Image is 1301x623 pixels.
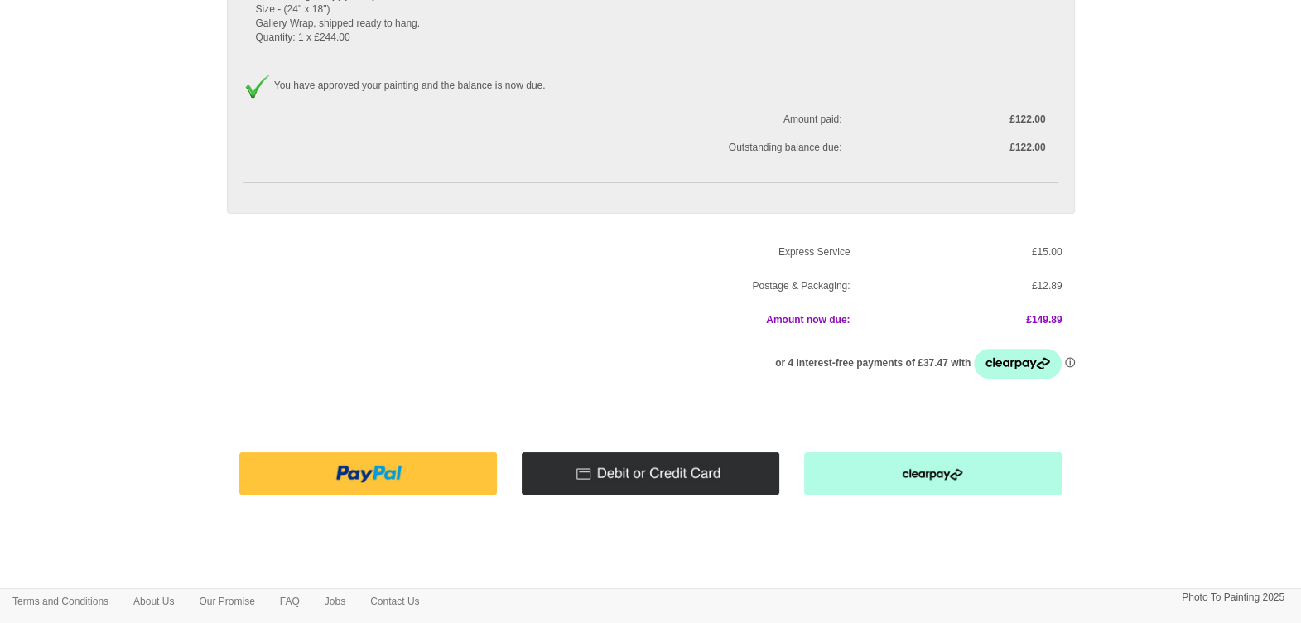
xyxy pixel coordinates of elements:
[875,311,1062,329] p: £149.89
[358,589,431,614] a: Contact Us
[239,278,850,295] p: Postage & Packaging:
[227,244,863,261] p: Express Service
[121,589,186,614] a: About Us
[243,113,855,155] span: Amount paid: Outstanding balance due:
[243,74,272,99] img: Approved
[239,311,850,329] p: Amount now due:
[804,452,1062,495] img: Pay with clearpay
[601,538,701,561] iframe: fb:like Facebook Social Plugin
[863,244,1075,261] p: £15.00
[267,589,312,614] a: FAQ
[1182,589,1284,606] p: Photo To Painting 2025
[855,113,1058,155] label: £122.00 £122.00
[186,589,267,614] a: Our Promise
[522,452,779,495] img: Pay with Credit/Debit card
[1065,357,1075,369] a: Information - Opens a dialog
[312,589,358,614] a: Jobs
[875,278,1062,295] p: £12.89
[274,80,546,91] span: You have approved your painting and the balance is now due.
[775,357,973,369] span: or 4 interest-free payments of £37.47 with
[239,452,497,495] img: Pay with PayPal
